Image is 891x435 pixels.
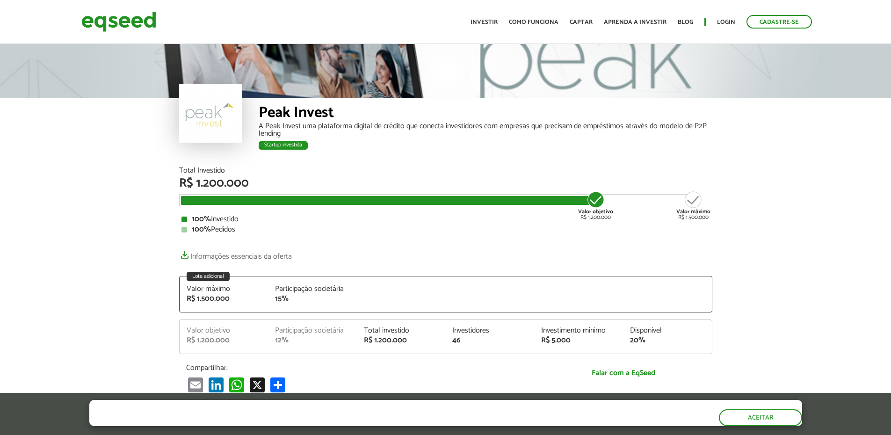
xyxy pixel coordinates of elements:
[186,377,205,392] a: Email
[248,377,267,392] a: X
[676,190,710,220] div: R$ 1.500.000
[578,190,613,220] div: R$ 1.200.000
[186,363,528,372] p: Compartilhar:
[192,213,211,225] strong: 100%
[717,19,735,25] a: Login
[268,377,287,392] a: Share
[275,295,350,303] div: 15%
[275,327,350,334] div: Participação societária
[452,327,527,334] div: Investidores
[259,141,308,150] div: Startup investida
[213,418,321,426] a: política de privacidade e de cookies
[471,19,498,25] a: Investir
[452,337,527,344] div: 46
[630,337,705,344] div: 20%
[630,327,705,334] div: Disponível
[578,207,613,216] strong: Valor objetivo
[179,247,292,261] a: Informações essenciais da oferta
[187,272,230,281] div: Lote adicional
[89,400,428,414] h5: O site da EqSeed utiliza cookies para melhorar sua navegação.
[179,177,712,189] div: R$ 1.200.000
[181,226,710,233] div: Pedidos
[275,337,350,344] div: 12%
[227,377,246,392] a: WhatsApp
[676,207,710,216] strong: Valor máximo
[746,15,812,29] a: Cadastre-se
[187,285,261,293] div: Valor máximo
[509,19,558,25] a: Como funciona
[179,167,712,174] div: Total Investido
[207,377,225,392] a: LinkedIn
[259,123,712,138] div: A Peak Invest uma plataforma digital de crédito que conecta investidores com empresas que precisa...
[604,19,666,25] a: Aprenda a investir
[81,9,156,34] img: EqSeed
[181,216,710,223] div: Investido
[187,295,261,303] div: R$ 1.500.000
[275,285,350,293] div: Participação societária
[542,363,705,383] a: Falar com a EqSeed
[570,19,593,25] a: Captar
[541,327,616,334] div: Investimento mínimo
[89,417,428,426] p: Ao clicar em "aceitar", você aceita nossa .
[259,105,712,123] div: Peak Invest
[541,337,616,344] div: R$ 5.000
[192,223,211,236] strong: 100%
[364,337,439,344] div: R$ 1.200.000
[364,327,439,334] div: Total investido
[187,337,261,344] div: R$ 1.200.000
[719,409,802,426] button: Aceitar
[187,327,261,334] div: Valor objetivo
[678,19,693,25] a: Blog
